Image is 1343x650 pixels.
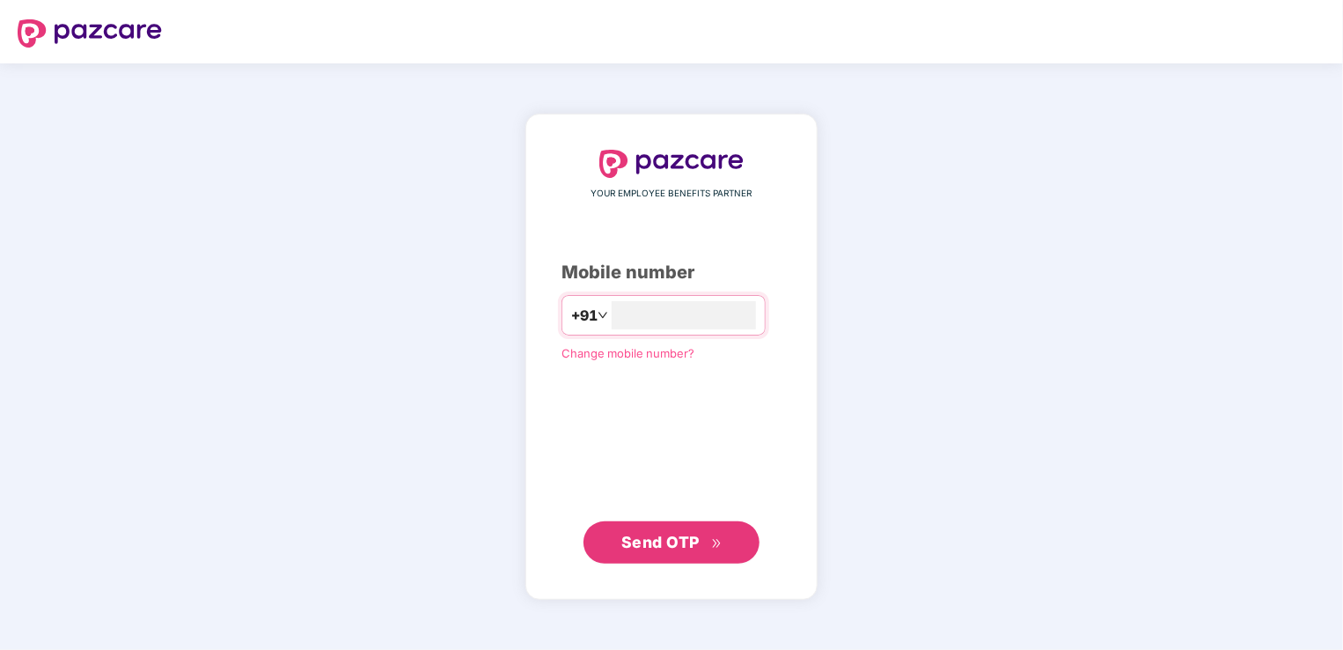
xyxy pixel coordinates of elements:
[621,533,700,551] span: Send OTP
[599,150,744,178] img: logo
[561,259,782,286] div: Mobile number
[561,346,694,360] a: Change mobile number?
[18,19,162,48] img: logo
[583,521,760,564] button: Send OTPdouble-right
[591,187,752,201] span: YOUR EMPLOYEE BENEFITS PARTNER
[711,538,723,550] span: double-right
[598,310,608,321] span: down
[571,305,598,327] span: +91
